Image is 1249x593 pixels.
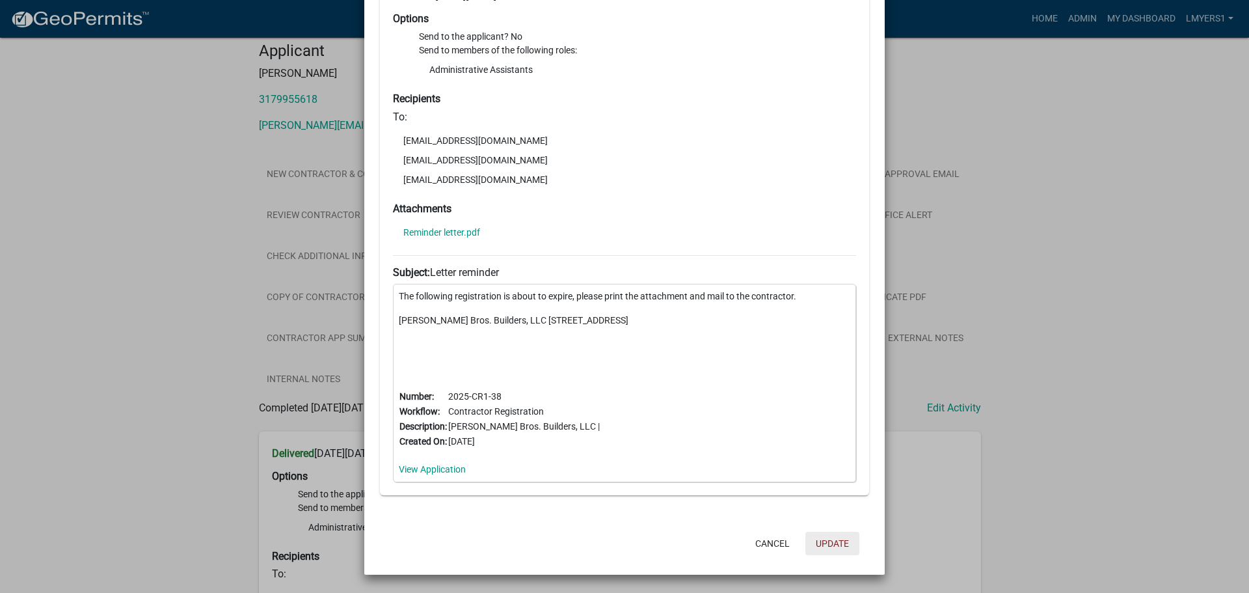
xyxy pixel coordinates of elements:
[403,228,480,237] a: Reminder letter.pdf
[393,266,430,279] strong: Subject:
[399,421,447,432] b: Description:
[399,391,434,402] b: Number:
[448,404,600,419] td: Contractor Registration
[448,389,600,404] td: 2025-CR1-38
[393,202,451,215] strong: Attachments
[448,419,600,434] td: [PERSON_NAME] Bros. Builders, LLC |
[393,266,856,279] h6: Letter reminder
[393,150,856,170] li: [EMAIL_ADDRESS][DOMAIN_NAME]
[419,44,856,82] li: Send to members of the following roles:
[393,92,440,105] strong: Recipients
[399,290,850,303] p: The following registration is about to expire, please print the attachment and mail to the contra...
[399,464,466,475] a: View Application
[393,170,856,189] li: [EMAIL_ADDRESS][DOMAIN_NAME]
[393,111,856,123] h6: To:
[399,406,440,417] b: Workflow:
[745,532,800,555] button: Cancel
[419,60,856,79] li: Administrative Assistants
[393,12,429,25] strong: Options
[393,131,856,150] li: [EMAIL_ADDRESS][DOMAIN_NAME]
[399,314,850,327] p: [PERSON_NAME] Bros. Builders, LLC [STREET_ADDRESS]
[805,532,859,555] button: Update
[399,436,447,447] b: Created On:
[448,434,600,449] td: [DATE]
[419,30,856,44] li: Send to the applicant? No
